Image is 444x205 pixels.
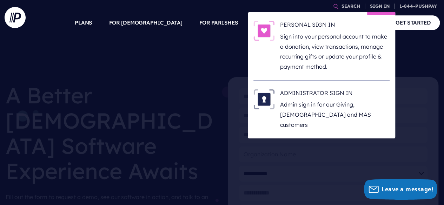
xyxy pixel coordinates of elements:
[255,11,286,35] a: SOLUTIONS
[253,21,390,72] a: PERSONAL SIGN IN - Illustration PERSONAL SIGN IN Sign into your personal account to make a donati...
[280,89,390,100] h6: ADMINISTRATOR SIGN IN
[280,100,390,130] p: Admin sign in for our Giving, [DEMOGRAPHIC_DATA] and MAS customers
[344,11,370,35] a: COMPANY
[280,32,390,72] p: Sign into your personal account to make a donation, view transactions, manage recurring gifts or ...
[199,11,238,35] a: FOR PARISHES
[109,11,183,35] a: FOR [DEMOGRAPHIC_DATA]
[364,179,437,200] button: Leave a message!
[253,89,274,109] img: ADMINISTRATOR SIGN IN - Illustration
[382,185,433,193] span: Leave a message!
[253,89,390,130] a: ADMINISTRATOR SIGN IN - Illustration ADMINISTRATOR SIGN IN Admin sign in for our Giving, [DEMOGRA...
[280,21,390,31] h6: PERSONAL SIGN IN
[75,11,92,35] a: PLANS
[253,21,274,41] img: PERSONAL SIGN IN - Illustration
[303,11,327,35] a: EXPLORE
[387,15,440,30] a: GET STARTED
